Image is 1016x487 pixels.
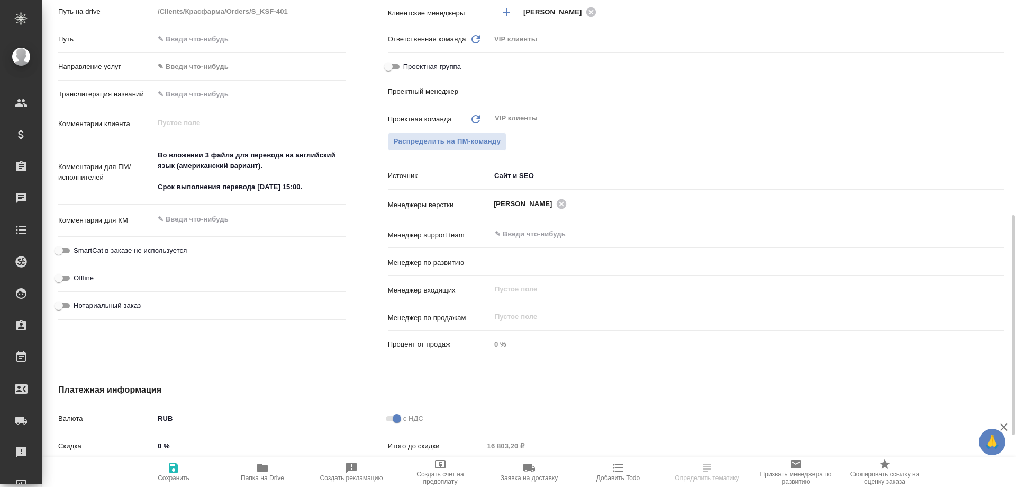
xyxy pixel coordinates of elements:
p: Проектная команда [388,114,452,125]
div: VIP клиенты [491,30,1004,48]
p: Путь на drive [58,6,154,17]
p: Источник [388,171,491,181]
span: Распределить на ПМ-команду [394,136,501,148]
div: Сайт и SEO [491,167,1004,185]
button: Добавить Todo [574,457,663,487]
p: Менеджер входящих [388,285,491,296]
p: Комментарии для ПМ/исполнителей [58,162,154,183]
h4: Платежная информация [58,384,675,396]
span: 🙏 [983,431,1001,453]
div: RUB [154,410,346,428]
span: Добавить Todo [596,474,640,482]
span: Призвать менеджера по развитию [758,471,834,485]
p: Менеджеры верстки [388,200,491,210]
span: Offline [74,273,94,284]
p: Направление услуг [58,61,154,72]
span: SmartCat в заказе не используется [74,245,187,256]
p: Комментарии клиента [58,119,154,129]
button: Open [999,11,1001,13]
p: Путь [58,34,154,45]
input: ✎ Введи что-нибудь [154,86,346,102]
textarea: Во вложении 3 файла для перевода на английский язык (американский вариант). Срок выполнения перев... [154,146,346,196]
p: Проектный менеджер [388,86,491,97]
button: Заявка на доставку [485,457,574,487]
p: Валюта [58,413,154,424]
input: ✎ Введи что-нибудь [154,438,346,454]
span: с НДС [403,413,423,424]
button: Создать рекламацию [307,457,396,487]
span: [PERSON_NAME] [523,7,588,17]
p: Итого до скидки [388,441,484,451]
input: Пустое поле [154,4,346,19]
input: Пустое поле [491,337,1004,352]
button: Open [999,90,1001,92]
span: Скопировать ссылку на оценку заказа [847,471,923,485]
span: Сохранить [158,474,189,482]
span: Проектная группа [403,61,461,72]
p: Менеджер по продажам [388,313,491,323]
span: [PERSON_NAME] [494,199,559,209]
button: Распределить на ПМ-команду [388,132,507,151]
div: [PERSON_NAME] [523,5,600,19]
p: Ответственная команда [388,34,466,45]
span: Нотариальный заказ [74,300,141,311]
span: Создать рекламацию [320,474,383,482]
button: 🙏 [979,429,1005,455]
p: Клиентские менеджеры [388,8,491,19]
button: Open [999,233,1001,235]
span: Создать счет на предоплату [402,471,478,485]
p: Скидка [58,441,154,451]
button: Скопировать ссылку на оценку заказа [840,457,929,487]
span: Заявка на доставку [501,474,558,482]
button: Призвать менеджера по развитию [751,457,840,487]
button: Сохранить [129,457,218,487]
button: Папка на Drive [218,457,307,487]
span: Определить тематику [675,474,739,482]
input: ✎ Введи что-нибудь [154,31,346,47]
button: Создать счет на предоплату [396,457,485,487]
button: Определить тематику [663,457,751,487]
input: Пустое поле [484,438,675,454]
p: Процент от продаж [388,339,491,350]
div: [PERSON_NAME] [494,197,570,210]
button: Open [999,203,1001,205]
p: Менеджер support team [388,230,491,241]
input: Пустое поле [494,283,979,296]
div: ✎ Введи что-нибудь [158,61,333,72]
input: Пустое поле [494,311,979,323]
p: Транслитерация названий [58,89,154,100]
span: Папка на Drive [241,474,284,482]
span: В заказе уже есть ответственный ПМ или ПМ группа [388,132,507,151]
div: ✎ Введи что-нибудь [154,58,346,76]
p: Комментарии для КМ [58,215,154,226]
p: Менеджер по развитию [388,258,491,268]
input: ✎ Введи что-нибудь [494,228,966,241]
